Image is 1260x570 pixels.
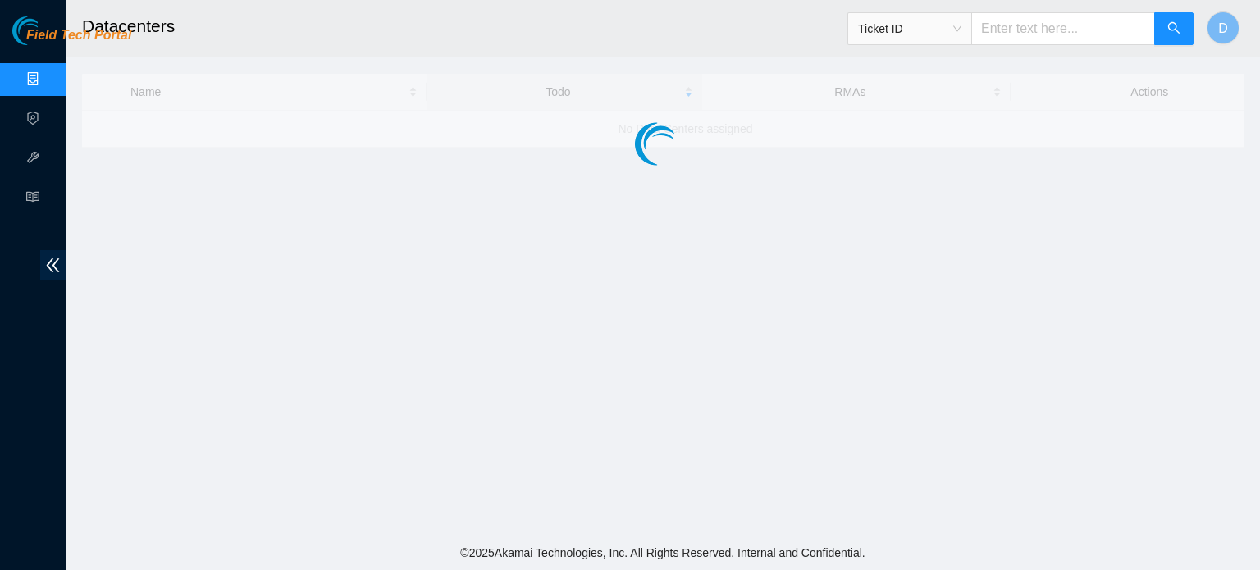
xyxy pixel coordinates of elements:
[1154,12,1194,45] button: search
[1167,21,1180,37] span: search
[12,16,83,45] img: Akamai Technologies
[1218,18,1228,39] span: D
[1207,11,1239,44] button: D
[26,183,39,216] span: read
[858,16,961,41] span: Ticket ID
[26,28,131,43] span: Field Tech Portal
[971,12,1155,45] input: Enter text here...
[40,250,66,280] span: double-left
[66,536,1260,570] footer: © 2025 Akamai Technologies, Inc. All Rights Reserved. Internal and Confidential.
[12,30,131,51] a: Akamai TechnologiesField Tech Portal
